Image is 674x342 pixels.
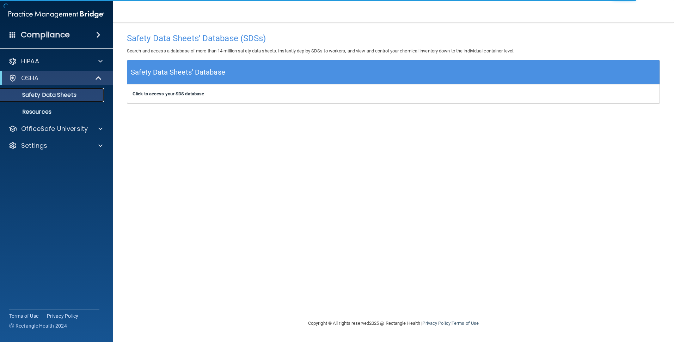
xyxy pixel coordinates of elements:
p: OSHA [21,74,39,82]
img: PMB logo [8,7,104,21]
a: Privacy Policy [47,312,79,319]
a: Terms of Use [9,312,38,319]
a: Terms of Use [452,321,479,326]
a: Click to access your SDS database [133,91,204,96]
h5: Safety Data Sheets' Database [131,66,225,78]
p: Resources [5,108,101,115]
p: OfficeSafe University [21,125,88,133]
h4: Compliance [21,30,70,40]
a: OSHA [8,74,102,82]
h4: Safety Data Sheets' Database (SDSs) [127,34,660,43]
span: Ⓒ Rectangle Health 2024 [9,322,67,329]
p: HIPAA [21,57,39,65]
div: Copyright © All rights reserved 2025 @ Rectangle Health | | [265,312,522,335]
p: Search and access a database of more than 14 million safety data sheets. Instantly deploy SDSs to... [127,47,660,55]
a: HIPAA [8,57,103,65]
p: Safety Data Sheets [5,91,101,99]
a: Settings [8,141,103,150]
a: OfficeSafe University [8,125,103,133]
p: Settings [21,141,47,150]
a: Privacy Policy [422,321,450,326]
